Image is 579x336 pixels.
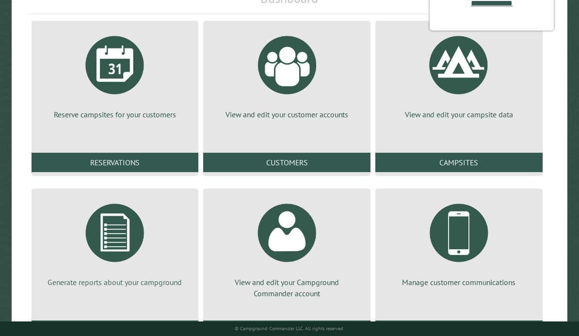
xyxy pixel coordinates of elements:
small: © Campground Commander LLC. All rights reserved. [235,325,344,332]
a: Reservations [32,153,199,172]
p: Reserve campsites for your customers [43,109,187,120]
p: View and edit your Campground Commander account [215,277,359,299]
a: Customers [203,153,370,172]
a: Campsites [375,153,543,172]
p: View and edit your customer accounts [215,109,359,120]
a: Manage customer communications [387,196,531,288]
a: View and edit your Campground Commander account [215,196,359,299]
a: Generate reports about your campground [43,196,187,288]
p: View and edit your campsite data [387,109,531,120]
a: View and edit your campsite data [387,29,531,120]
a: Reserve campsites for your customers [43,29,187,120]
p: Generate reports about your campground [43,277,187,288]
p: Manage customer communications [387,277,531,288]
a: View and edit your customer accounts [215,29,359,120]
